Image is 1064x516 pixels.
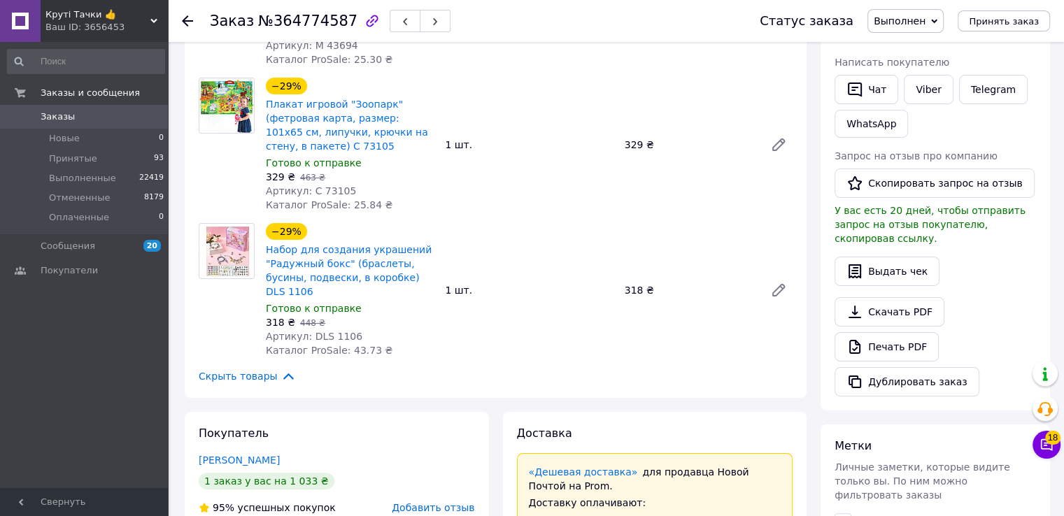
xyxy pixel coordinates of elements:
[49,192,110,204] span: Отмененные
[159,211,164,224] span: 0
[959,75,1028,104] a: Telegram
[266,303,362,314] span: Готово к отправке
[619,280,759,300] div: 318 ₴
[517,427,572,440] span: Доставка
[835,150,998,162] span: Запрос на отзыв про компанию
[266,185,356,196] span: Артикул: C 73105
[45,21,168,34] div: Ваш ID: 3656453
[154,152,164,165] span: 93
[835,110,908,138] a: WhatsApp
[835,205,1026,244] span: У вас есть 20 дней, чтобы отправить запрос на отзыв покупателю, скопировав ссылку.
[41,110,75,123] span: Заказы
[439,280,618,300] div: 1 шт.
[760,14,853,28] div: Статус заказа
[266,99,428,152] a: Плакат игровой "Зоопарк" (фетровая карта, размер: 101х65 см, липучки, крючки на стену, в пакете) ...
[139,172,164,185] span: 22419
[199,368,296,384] span: Скрыть товары
[41,240,95,252] span: Сообщения
[266,171,295,182] span: 329 ₴
[619,135,759,155] div: 329 ₴
[49,152,97,165] span: Принятые
[41,87,140,99] span: Заказы и сообщения
[182,14,193,28] div: Вернуться назад
[835,169,1035,198] button: Скопировать запрос на отзыв
[958,10,1050,31] button: Принять заказ
[266,78,307,94] div: −29%
[529,465,781,493] div: для продавца Новой Почтой на Prom.
[258,13,357,29] span: №364774587
[49,211,109,224] span: Оплаченные
[49,132,80,145] span: Новые
[49,172,116,185] span: Выполненные
[266,244,432,297] a: Набор для создания украшений "Радужный бокс" (браслеты, бусины, подвески, в коробке) DLS 1106
[392,502,474,513] span: Добавить отзыв
[765,276,793,304] a: Редактировать
[529,496,781,510] div: Доставку оплачивают:
[266,223,307,240] div: −29%
[835,439,872,452] span: Метки
[266,54,392,65] span: Каталог ProSale: 25.30 ₴
[835,367,979,396] button: Дублировать заказ
[300,173,325,182] span: 463 ₴
[41,264,98,277] span: Покупатели
[300,318,325,328] span: 448 ₴
[835,297,944,327] a: Скачать PDF
[266,157,362,169] span: Готово к отправке
[529,466,638,478] a: «Дешевая доставка»
[266,317,295,328] span: 318 ₴
[45,8,150,21] span: Круті Тачки 👍
[835,332,939,361] a: Печать PDF
[969,16,1039,27] span: Принять заказ
[159,132,164,145] span: 0
[266,199,392,210] span: Каталог ProSale: 25.84 ₴
[835,75,898,104] button: Чат
[210,13,254,29] span: Заказ
[904,75,953,104] a: Viber
[266,40,358,51] span: Артикул: М 43694
[266,345,392,356] span: Каталог ProSale: 43.73 ₴
[439,135,618,155] div: 1 шт.
[199,78,254,133] img: Плакат игровой "Зоопарк" (фетровая карта, размер: 101х65 см, липучки, крючки на стену, в пакете) ...
[835,257,939,286] button: Выдать чек
[213,502,234,513] span: 95%
[874,15,925,27] span: Выполнен
[1045,431,1061,445] span: 18
[199,473,334,489] div: 1 заказ у вас на 1 033 ₴
[1033,431,1061,459] button: Чат с покупателем18
[266,331,362,342] span: Артикул: DLS 1106
[144,192,164,204] span: 8179
[765,131,793,159] a: Редактировать
[199,427,269,440] span: Покупатель
[143,240,161,252] span: 20
[835,461,1010,501] span: Личные заметки, которые видите только вы. По ним можно фильтровать заказы
[199,501,336,515] div: успешных покупок
[7,49,165,74] input: Поиск
[199,226,254,277] img: Набор для создания украшений "Радужный бокс" (браслеты, бусины, подвески, в коробке) DLS 1106
[835,57,949,68] span: Написать покупателю
[199,454,280,466] a: [PERSON_NAME]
